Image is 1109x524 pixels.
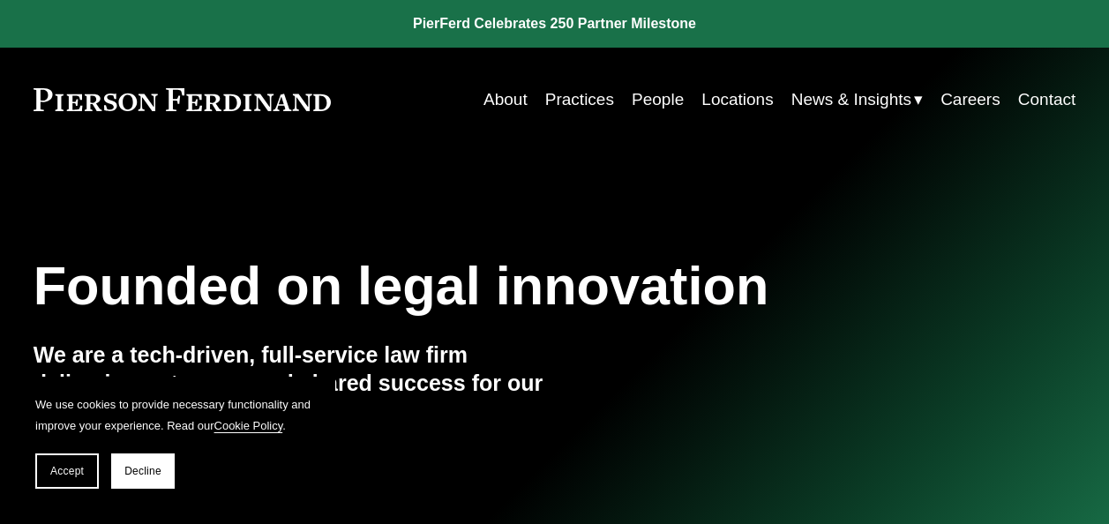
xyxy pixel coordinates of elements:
[632,83,684,116] a: People
[791,85,911,115] span: News & Insights
[18,377,335,506] section: Cookie banner
[545,83,614,116] a: Practices
[34,341,555,425] h4: We are a tech-driven, full-service law firm delivering outcomes and shared success for our global...
[111,453,175,489] button: Decline
[50,465,84,477] span: Accept
[791,83,923,116] a: folder dropdown
[483,83,528,116] a: About
[701,83,773,116] a: Locations
[940,83,1000,116] a: Careers
[34,255,903,317] h1: Founded on legal innovation
[214,419,283,432] a: Cookie Policy
[35,453,99,489] button: Accept
[1018,83,1075,116] a: Contact
[35,394,318,436] p: We use cookies to provide necessary functionality and improve your experience. Read our .
[124,465,161,477] span: Decline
